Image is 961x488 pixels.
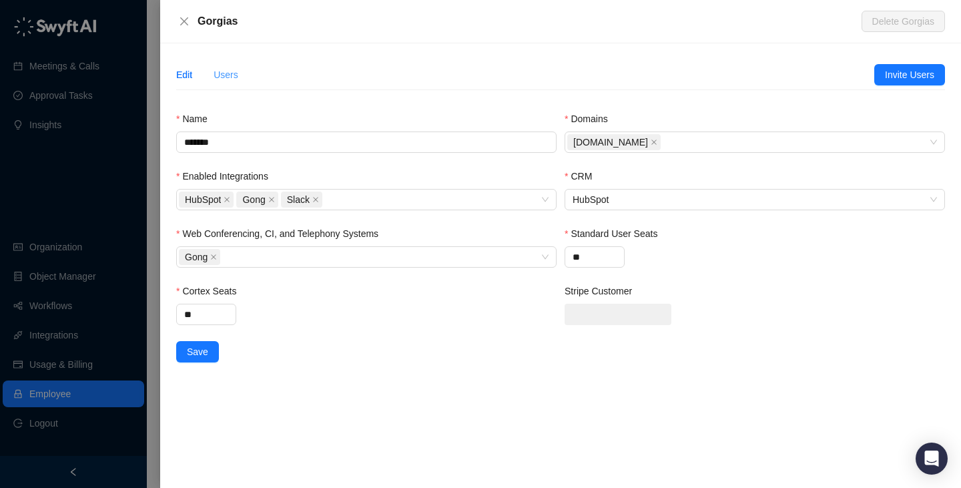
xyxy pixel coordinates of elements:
span: close [268,196,275,203]
span: close [179,16,190,27]
input: Enabled Integrations [325,195,328,205]
button: Save [176,341,219,362]
input: Web Conferencing, CI, and Telephony Systems [223,252,226,262]
button: Close [176,13,192,29]
span: Gong [179,249,220,265]
label: Standard User Seats [565,226,667,241]
label: Stripe Customer [565,284,641,298]
input: Name [176,132,557,153]
span: Gong [185,250,208,264]
span: [DOMAIN_NAME] [573,135,648,150]
button: Invite Users [874,64,945,85]
button: Delete Gorgias [862,11,945,32]
span: HubSpot [179,192,234,208]
label: Domains [565,111,617,126]
span: close [224,196,230,203]
span: Save [187,344,208,359]
label: Cortex Seats [176,284,246,298]
label: Enabled Integrations [176,169,278,184]
input: Domains [663,138,666,148]
span: Gong [236,192,278,208]
span: Slack [287,192,310,207]
span: HubSpot [185,192,221,207]
div: Users [214,67,238,82]
div: Edit [176,67,192,82]
label: Name [176,111,217,126]
span: close [651,139,657,146]
span: close [312,196,319,203]
span: Slack [281,192,322,208]
span: Invite Users [885,67,934,82]
label: CRM [565,169,601,184]
span: close [210,254,217,260]
span: HubSpot [573,190,937,210]
label: Web Conferencing, CI, and Telephony Systems [176,226,388,241]
input: Standard User Seats [565,247,624,267]
div: Open Intercom Messenger [916,443,948,475]
input: Cortex Seats [177,304,236,324]
span: Gong [242,192,265,207]
div: Gorgias [198,13,862,29]
span: gorgias.com [567,134,661,150]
